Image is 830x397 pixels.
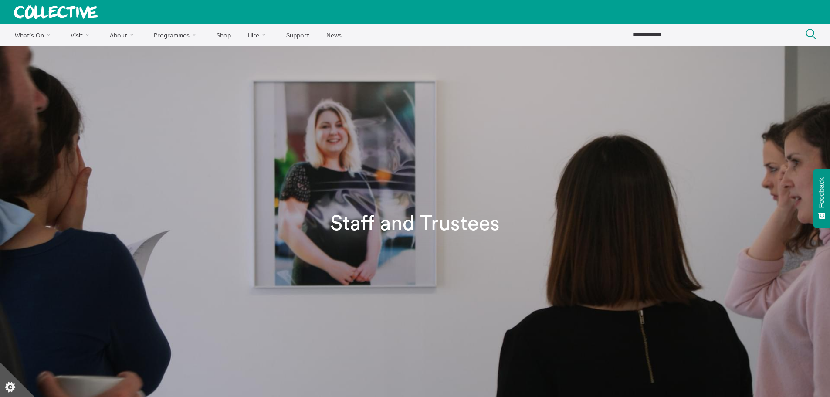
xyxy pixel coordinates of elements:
a: Shop [209,24,238,46]
a: Hire [241,24,277,46]
span: Feedback [818,177,826,208]
a: Programmes [146,24,207,46]
a: About [102,24,145,46]
a: Support [278,24,317,46]
a: Visit [63,24,101,46]
a: News [318,24,349,46]
button: Feedback - Show survey [813,169,830,228]
a: What's On [7,24,61,46]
